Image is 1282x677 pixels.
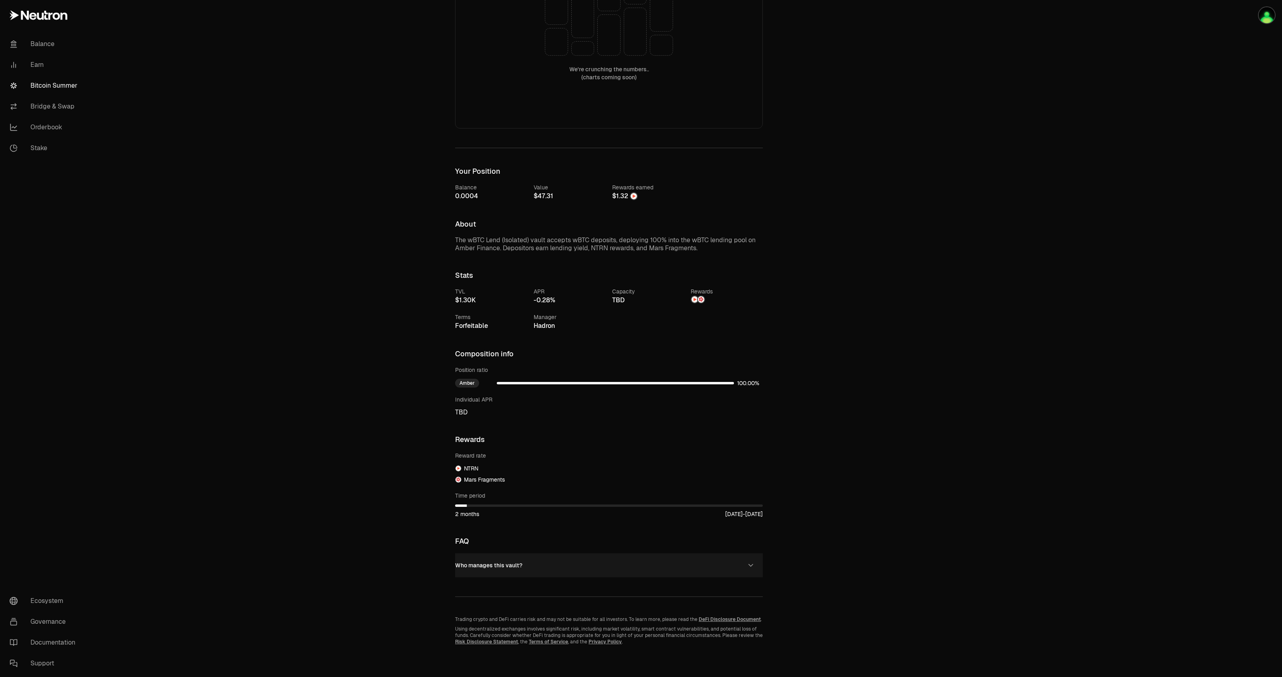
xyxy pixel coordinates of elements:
a: Bitcoin Summer [3,75,87,96]
p: Using decentralized exchanges involves significant risk, including market volatility, smart contr... [455,626,763,645]
div: TVL [455,287,527,295]
a: Support [3,653,87,674]
a: Terms of Service [529,639,568,645]
img: NTRN [456,466,461,471]
div: Reward rate [455,452,763,460]
div: 2 months [455,510,479,518]
h3: FAQ [455,537,763,545]
span: TBD [455,408,763,416]
div: APR [534,287,606,295]
h3: Stats [455,271,763,279]
div: Position ratio [455,366,763,374]
img: Mars Fragments [456,477,461,482]
a: Bridge & Swap [3,96,87,117]
img: NTRN [691,296,698,303]
p: The wBTC Lend (Isolated) vault accepts wBTC deposits, deploying 100% into the wBTC lending pool o... [455,236,763,252]
img: Mars Fragments [698,296,704,303]
a: Governance [3,611,87,632]
div: We're crunching the numbers.. (charts coming soon) [569,65,649,81]
img: New Main [1259,7,1275,23]
a: Stake [3,138,87,159]
a: DeFi Disclosure Document [699,616,761,623]
h3: Your Position [455,167,763,175]
div: Terms [455,313,527,321]
div: Individual APR [455,396,763,404]
div: Time period [455,492,763,500]
span: Who manages this vault? [455,562,522,569]
span: NTRN [464,464,478,472]
h3: Rewards [455,436,763,444]
p: Trading crypto and DeFi carries risk and may not be suitable for all investors. To learn more, pl... [455,616,763,623]
a: Privacy Policy [589,639,622,645]
button: Forfeitable [455,321,488,331]
a: Earn [3,54,87,75]
div: Manager [534,313,606,321]
h3: Composition info [455,350,763,358]
div: Balance [455,183,527,191]
a: Risk Disclosure Statement [455,639,518,645]
div: [DATE] - [DATE] [725,510,763,518]
a: Balance [3,34,87,54]
div: Rewards [691,287,763,295]
div: Value [534,183,606,191]
a: Documentation [3,632,87,653]
h3: About [455,220,763,228]
div: TBD [612,295,684,305]
div: Amber [455,379,479,388]
a: Ecosystem [3,591,87,611]
img: NTRN Logo [631,193,637,199]
span: Mars Fragments [464,476,505,484]
div: Capacity [612,287,684,295]
a: Orderbook [3,117,87,138]
div: Rewards earned [612,183,684,191]
div: Hadron [534,321,606,331]
button: Who manages this vault? [455,553,763,577]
